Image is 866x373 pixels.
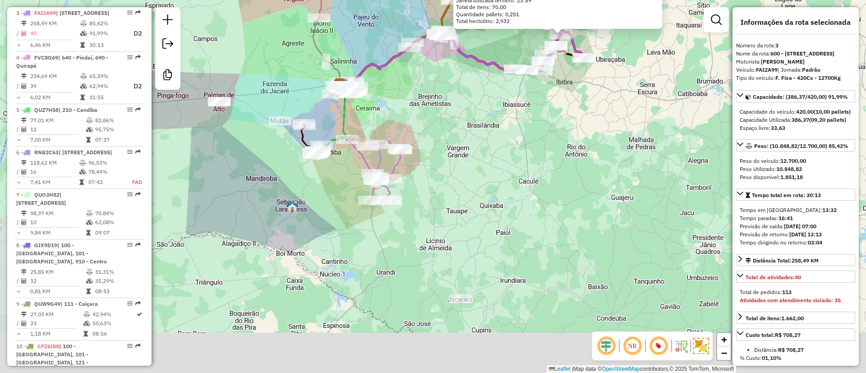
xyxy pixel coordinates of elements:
i: % de utilização do peso [86,211,93,216]
strong: 600 - [STREET_ADDRESS] [770,50,834,57]
em: Opções [127,149,133,155]
li: Distância: [754,346,852,354]
a: Tempo total em rota: 30:13 [736,189,855,201]
strong: 40 [795,274,801,281]
span: 9 - [16,300,98,307]
strong: [DATE] 13:13 [789,231,822,238]
i: % de utilização da cubagem [86,220,93,225]
td: = [16,93,21,102]
img: CDD Guanambi [334,78,345,90]
td: 77,01 KM [30,116,86,125]
span: 7 - [16,191,66,206]
strong: Atividades com atendimento violado: 35 [740,297,841,304]
em: Rota exportada [135,301,141,306]
span: RNB2C63 [34,149,59,156]
a: Nova sessão e pesquisa [159,11,177,31]
div: Total hectolitro: 2,932 [456,18,659,25]
td: / [16,218,21,227]
td: 78,44% [88,167,123,176]
i: Total de Atividades [21,278,27,284]
em: Opções [127,242,133,248]
span: | [STREET_ADDRESS] [59,149,112,156]
div: Tempo dirigindo no retorno: [740,239,852,247]
i: % de utilização do peso [80,74,87,79]
strong: [DATE] 07:00 [784,223,816,230]
td: 31,31% [95,267,140,276]
div: % Custo: [740,354,852,362]
td: 6,46 KM [30,41,80,50]
td: 10 [30,218,86,227]
td: 08:53 [95,287,140,296]
div: Distância Total: [746,257,819,265]
em: Rota exportada [135,192,141,197]
em: Rota exportada [135,242,141,248]
strong: (09,20 pallets) [809,116,846,123]
a: Leaflet [549,366,571,372]
i: Distância Total [21,21,27,26]
a: OpenStreetMap [602,366,640,372]
div: Atividade não roteirizada - BAR ZE DE OSCAR [504,64,526,74]
span: + [721,334,727,345]
strong: 1.851,18 [780,174,803,180]
td: 62,94% [89,81,125,92]
div: Tipo do veículo: [736,74,855,82]
a: Criar modelo [159,66,177,86]
span: 3 - [16,9,109,16]
i: Distância Total [21,160,27,166]
i: % de utilização da cubagem [80,83,87,89]
td: 98,37 KM [30,209,86,218]
td: 27,03 KM [30,310,83,319]
strong: 113 [782,289,792,295]
strong: 33,63 [771,124,785,131]
span: | 100 - [GEOGRAPHIC_DATA], 101 - [GEOGRAPHIC_DATA], 910 - Centro [16,242,107,265]
em: Rota exportada [135,149,141,155]
td: = [16,329,21,338]
span: Ocultar deslocamento [595,335,617,357]
strong: 03:04 [808,239,822,246]
td: 9,84 KM [30,228,86,237]
div: Capacidade do veículo: [740,108,852,116]
td: = [16,228,21,237]
strong: 13:32 [822,207,837,213]
a: Exibir filtros [707,11,725,29]
td: 85,42% [89,19,125,28]
strong: 01,10% [762,355,782,361]
i: Distância Total [21,269,27,275]
strong: R$ 708,27 [778,346,804,353]
em: Opções [127,343,133,349]
strong: 16:41 [778,215,793,221]
td: 1,18 KM [30,329,83,338]
td: 40 [30,28,80,39]
span: | 111 - Caiçara [60,300,98,307]
strong: R$ 708,27 [775,332,801,338]
td: 6,02 KM [30,93,80,102]
td: 91,99% [89,28,125,39]
i: % de utilização do peso [86,118,93,123]
a: Zoom in [717,333,731,346]
i: % de utilização da cubagem [86,278,93,284]
td: 31:55 [89,93,125,102]
strong: 420,00 [796,108,814,115]
i: Tempo total em rota [83,331,88,336]
span: FVC8G69 [34,54,58,61]
td: 16 [30,167,79,176]
td: / [16,125,21,134]
div: Total de atividades:40 [736,285,855,308]
div: Veículo: [736,66,855,74]
i: Total de Atividades [21,83,27,89]
span: Ocultar NR [622,335,643,357]
span: QUZ7H58 [34,106,59,113]
div: Tempo total em rota: 30:13 [736,203,855,250]
span: Peso do veículo: [740,157,806,164]
i: Distância Total [21,118,27,123]
td: = [16,135,21,144]
td: / [16,276,21,286]
a: Distância Total:258,49 KM [736,254,855,266]
i: % de utilização da cubagem [86,127,93,132]
i: % de utilização da cubagem [80,31,87,36]
i: Tempo total em rota [79,180,84,185]
a: Exportar sessão [159,35,177,55]
i: Tempo total em rota [86,230,91,235]
span: CFZ6I88 [37,343,59,350]
div: Atividade não roteirizada - PEDRO PORTO GONCALVE [208,97,230,106]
